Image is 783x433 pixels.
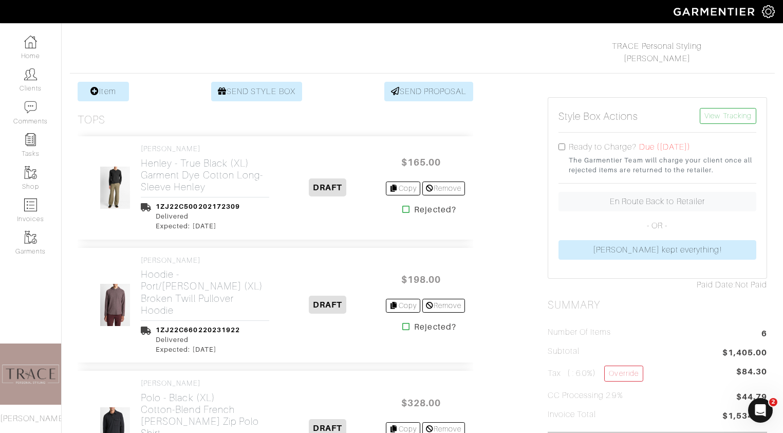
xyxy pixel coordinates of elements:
[141,157,269,193] h2: Henley - True Black (XL) Garment Dye Cotton Long-Sleeve Henley
[700,108,756,124] a: View Tracking
[624,54,691,63] a: [PERSON_NAME]
[558,220,756,232] p: - OR -
[100,283,131,327] img: 5tVAGYDhBzpH3dF236nF96sg
[548,391,623,401] h5: CC Processing 2.9%
[422,182,465,195] a: Remove
[548,347,580,356] h5: Subtotal
[386,182,420,195] a: Copy
[414,321,456,333] strong: Rejected?
[100,166,131,209] img: sjHFKNqrSsJ4e9Qy6iM5XnU4
[612,42,702,51] a: TRACE Personal Styling
[548,279,767,291] div: Not Paid
[390,268,452,291] span: $198.00
[141,145,269,153] h4: [PERSON_NAME]
[558,192,756,211] a: En Route Back to Retailer
[762,5,775,18] img: gear-icon-white-bd11855cb880d31180b6d7d6211b90ccbf57a29d726f0c71d8c61bd08dd39cc2.png
[390,151,452,173] span: $165.00
[769,398,777,406] span: 2
[309,178,346,196] span: DRAFT
[384,82,474,101] a: SEND PROPOSAL
[141,145,269,193] a: [PERSON_NAME] Henley - True Black (XL)Garment Dye Cotton Long-Sleeve Henley
[156,335,240,345] div: Delivered
[548,299,767,312] h2: Summary
[697,280,735,290] span: Paid Date:
[141,256,269,265] h4: [PERSON_NAME]
[736,391,767,405] span: $44.79
[414,204,456,216] strong: Rejected?
[78,82,129,101] a: Item
[569,155,756,175] small: The Garmentier Team will charge your client once all rejected items are returned to the retailer.
[141,379,269,388] h4: [PERSON_NAME]
[604,366,643,382] a: Override
[24,101,37,114] img: comment-icon-a0a6a9ef722e966f86d9cbdc48e553b5cf19dbc54f86b18d962a5391bc8f6eb6.png
[558,240,756,260] a: [PERSON_NAME] kept everything!
[422,299,465,313] a: Remove
[548,410,596,420] h5: Invoice Total
[309,296,346,314] span: DRAFT
[569,141,637,153] label: Ready to Charge?
[24,199,37,211] img: orders-icon-0abe47150d42831381b5fb84f609e132dff9fe21cb692f30cb5eec754e2cba89.png
[761,328,767,341] span: 6
[24,231,37,244] img: garments-icon-b7da505a4dc4fd61783c78ac3ca0ef83fa9d6f193b1c9dc38574b1d14d53ca28.png
[156,211,240,221] div: Delivered
[639,142,691,152] span: Due ([DATE])
[24,68,37,81] img: clients-icon-6bae9207a08558b7cb47a8932f037763ab4055f8c8b6bfacd5dc20c3e0201464.png
[668,3,762,21] img: garmentier-logo-header-white-b43fb05a5012e4ada735d5af1a66efaba907eab6374d6393d1fbf88cb4ef424d.png
[156,221,240,231] div: Expected: [DATE]
[156,345,240,354] div: Expected: [DATE]
[748,398,773,423] iframe: Intercom live chat
[141,256,269,316] a: [PERSON_NAME] Hoodie - Port/[PERSON_NAME] (XL)Broken Twill Pullover Hoodie
[722,410,767,424] span: $1,534.09
[558,110,639,122] h5: Style Box Actions
[390,392,452,414] span: $328.00
[78,114,105,127] h3: Tops
[24,35,37,48] img: dashboard-icon-dbcd8f5a0b271acd01030246c82b418ddd0df26cd7fceb0bd07c9910d44c42f6.png
[736,366,767,378] span: $84.30
[386,299,420,313] a: Copy
[156,203,240,210] a: 1ZJ22C500202172309
[211,82,302,101] a: SEND STYLE BOX
[548,366,643,382] h5: Tax ( : 6.0%)
[24,133,37,146] img: reminder-icon-8004d30b9f0a5d33ae49ab947aed9ed385cf756f9e5892f1edd6e32f2345188e.png
[141,268,269,316] h2: Hoodie - Port/[PERSON_NAME] (XL) Broken Twill Pullover Hoodie
[548,328,611,337] h5: Number of Items
[722,347,767,360] span: $1,405.00
[156,326,240,334] a: 1ZJ22C660220231922
[24,166,37,179] img: garments-icon-b7da505a4dc4fd61783c78ac3ca0ef83fa9d6f193b1c9dc38574b1d14d53ca28.png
